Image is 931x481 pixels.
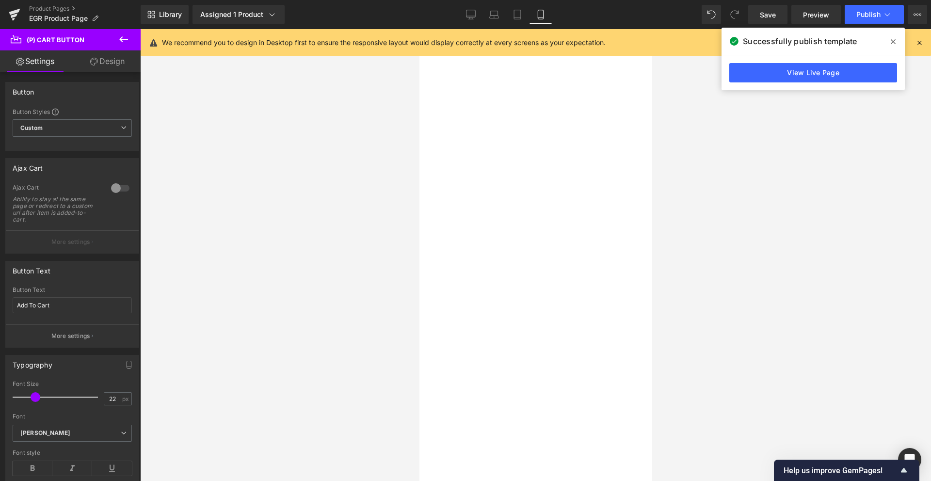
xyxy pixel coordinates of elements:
button: Undo [702,5,721,24]
a: Mobile [529,5,552,24]
b: Custom [20,124,43,132]
span: Successfully publish template [743,35,857,47]
a: Design [72,50,143,72]
button: More [908,5,927,24]
div: Font [13,413,132,420]
button: More settings [6,324,139,347]
span: (P) Cart Button [27,36,84,44]
div: Font Size [13,381,132,387]
div: Button Styles [13,108,132,115]
i: [PERSON_NAME] [20,429,70,437]
div: Button [13,82,34,96]
a: Preview [791,5,841,24]
div: Button Text [13,261,50,275]
span: Save [760,10,776,20]
p: More settings [51,238,90,246]
span: px [122,396,130,402]
p: More settings [51,332,90,340]
div: Ability to stay at the same page or redirect to a custom url after item is added-to-cart. [13,196,100,223]
a: Laptop [482,5,506,24]
button: Publish [845,5,904,24]
div: Open Intercom Messenger [898,448,921,471]
a: Tablet [506,5,529,24]
p: We recommend you to design in Desktop first to ensure the responsive layout would display correct... [162,37,606,48]
a: View Live Page [729,63,897,82]
span: EGR Product Page [29,15,88,22]
a: New Library [141,5,189,24]
button: Show survey - Help us improve GemPages! [784,465,910,476]
button: Redo [725,5,744,24]
div: Button Text [13,287,132,293]
button: More settings [6,230,139,253]
span: Library [159,10,182,19]
div: Assigned 1 Product [200,10,277,19]
div: Typography [13,355,52,369]
div: Font style [13,449,132,456]
span: Help us improve GemPages! [784,466,898,475]
div: Ajax Cart [13,159,43,172]
a: Desktop [459,5,482,24]
span: Preview [803,10,829,20]
div: Ajax Cart [13,184,101,194]
a: Product Pages [29,5,141,13]
span: Publish [856,11,881,18]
